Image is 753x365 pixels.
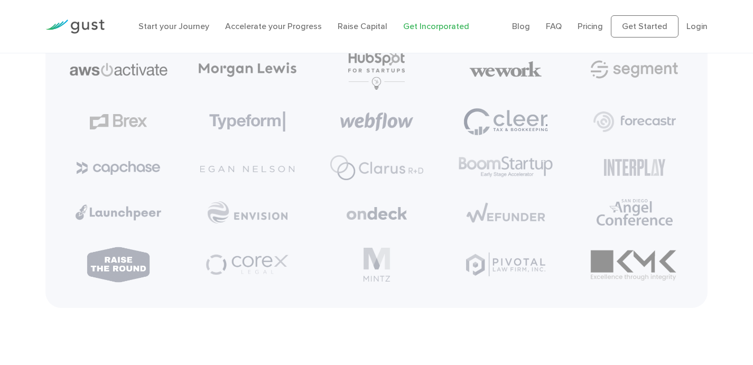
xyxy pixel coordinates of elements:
[205,250,290,278] img: Corex
[340,113,413,131] img: Webflow
[686,21,708,31] a: Login
[138,21,209,31] a: Start your Journey
[338,21,387,31] a: Raise Capital
[225,21,322,31] a: Accelerate your Progress
[463,200,548,225] img: Wefunder
[469,60,542,78] img: We Work
[76,161,161,175] img: Capchase
[603,159,665,176] img: Interplay
[578,21,603,31] a: Pricing
[200,166,294,172] img: Egan Nelson
[363,248,391,282] img: Mintz
[45,20,105,34] img: Gust Logo
[593,111,676,132] img: Forecast
[86,246,151,283] img: Raise The Round
[463,108,548,136] img: Cleer Tax Bookeeping Logo
[546,21,562,31] a: FAQ
[455,154,556,181] img: Boomstartup
[75,204,162,221] img: Launchpeer
[70,63,168,77] img: Aws
[90,114,147,129] img: Brex
[590,51,679,88] img: Segment
[348,49,405,90] img: Hubspot
[330,155,423,180] img: Clarus
[466,252,545,276] img: Pivotal
[209,111,285,132] img: Typeform
[512,21,530,31] a: Blog
[208,201,287,223] img: Envision
[347,207,407,220] img: Ondeck
[597,199,673,226] img: Angel Conference
[403,21,469,31] a: Get Incorporated
[584,244,685,285] img: KMK Ventures
[611,15,678,38] a: Get Started
[199,62,296,77] img: Morgan Lewis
